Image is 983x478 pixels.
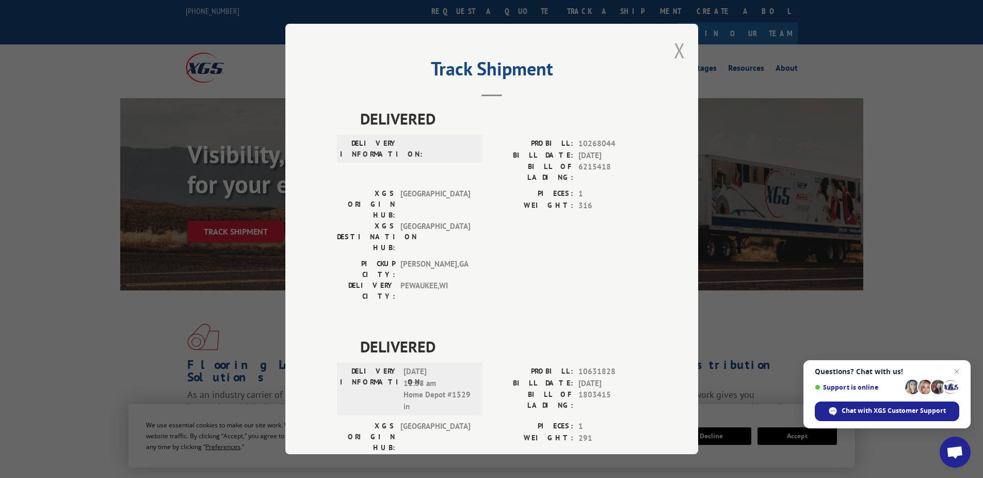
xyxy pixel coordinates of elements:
span: Chat with XGS Customer Support [842,406,946,415]
span: 1803415 [578,389,647,411]
div: Open chat [940,437,971,468]
span: Questions? Chat with us! [815,367,959,376]
span: DELIVERED [360,335,647,358]
label: DELIVERY CITY: [337,280,395,302]
span: PEWAUKEE , WI [400,280,470,302]
h2: Track Shipment [337,61,647,81]
span: [DATE] [578,150,647,162]
span: [GEOGRAPHIC_DATA] [400,421,470,453]
span: [DATE] [578,378,647,390]
span: 1 [578,188,647,200]
span: 291 [578,433,647,444]
span: 6215418 [578,161,647,183]
span: DELIVERED [360,107,647,130]
label: BILL DATE: [492,378,573,390]
label: PIECES: [492,421,573,433]
span: 316 [578,200,647,212]
div: Chat with XGS Customer Support [815,402,959,421]
label: XGS DESTINATION HUB: [337,221,395,253]
span: [GEOGRAPHIC_DATA] [400,188,470,221]
label: BILL OF LADING: [492,389,573,411]
label: DELIVERY INFORMATION: [340,138,398,160]
span: [PERSON_NAME] , GA [400,258,470,280]
label: WEIGHT: [492,200,573,212]
label: XGS ORIGIN HUB: [337,188,395,221]
span: Support is online [815,383,901,391]
span: Close chat [950,365,963,378]
button: Close modal [674,37,685,64]
label: BILL OF LADING: [492,161,573,183]
label: BILL DATE: [492,150,573,162]
span: 10631828 [578,366,647,378]
label: PICKUP CITY: [337,258,395,280]
label: PROBILL: [492,366,573,378]
span: [GEOGRAPHIC_DATA] [400,221,470,253]
label: DELIVERY INFORMATION: [340,366,398,412]
label: PROBILL: [492,138,573,150]
span: 10268044 [578,138,647,150]
label: XGS ORIGIN HUB: [337,421,395,453]
label: PIECES: [492,188,573,200]
label: WEIGHT: [492,433,573,444]
span: 1 [578,421,647,433]
span: [DATE] 11:58 am Home Depot #1529 in [404,366,473,412]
